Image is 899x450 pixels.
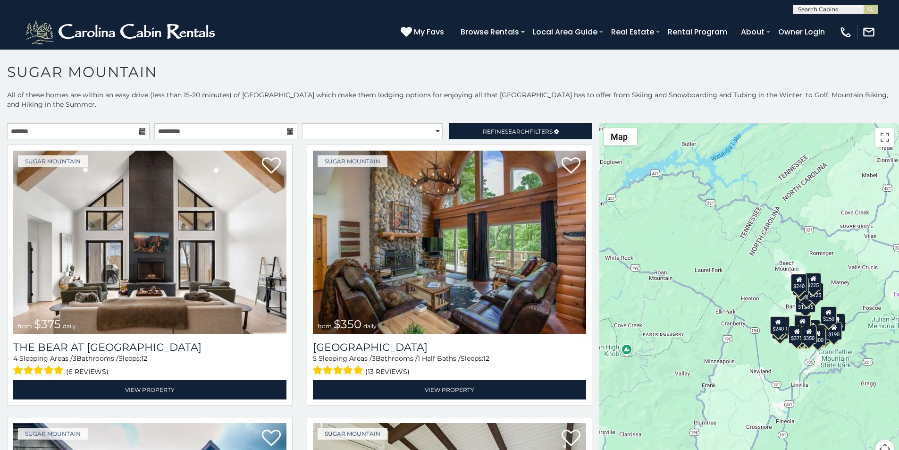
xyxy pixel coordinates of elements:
span: My Favs [414,26,444,38]
span: 12 [483,354,489,363]
a: Sugar Mountain [18,428,88,440]
span: (13 reviews) [365,365,410,378]
span: 5 [313,354,317,363]
a: Add to favorites [262,156,281,176]
div: Sleeping Areas / Bathrooms / Sleeps: [313,354,586,378]
div: $200 [804,320,820,338]
div: $190 [826,322,842,340]
a: Add to favorites [262,429,281,449]
div: $375 [789,326,805,344]
a: View Property [313,380,586,399]
div: $195 [815,325,831,343]
a: Sugar Mountain [318,428,387,440]
h3: The Bear At Sugar Mountain [13,341,286,354]
a: View Property [13,380,286,399]
span: daily [63,323,76,330]
img: Grouse Moor Lodge [313,151,586,334]
div: $240 [770,316,786,334]
span: $375 [34,317,61,331]
span: from [318,323,332,330]
img: mail-regular-white.png [862,25,875,39]
a: The Bear At [GEOGRAPHIC_DATA] [13,341,286,354]
span: daily [363,323,377,330]
div: $125 [807,283,823,301]
div: $240 [791,274,807,292]
img: phone-regular-white.png [839,25,852,39]
div: $250 [821,306,837,324]
span: 12 [141,354,147,363]
span: Map [611,132,628,142]
div: $1,095 [796,295,815,313]
span: Refine Filters [483,128,553,135]
button: Change map style [604,128,637,145]
a: Grouse Moor Lodge from $350 daily [313,151,586,334]
h3: Grouse Moor Lodge [313,341,586,354]
a: Add to favorites [562,156,580,176]
span: (6 reviews) [66,365,109,378]
a: Browse Rentals [456,24,524,40]
span: from [18,323,32,330]
div: $155 [829,314,845,331]
a: Owner Login [773,24,830,40]
button: Toggle fullscreen view [875,128,894,147]
img: The Bear At Sugar Mountain [13,151,286,334]
img: White-1-2.png [24,18,219,46]
span: Search [505,128,529,135]
div: $300 [795,315,811,333]
a: Sugar Mountain [18,155,88,167]
div: Sleeping Areas / Bathrooms / Sleeps: [13,354,286,378]
span: 3 [73,354,76,363]
a: Sugar Mountain [318,155,387,167]
span: $350 [334,317,361,331]
a: [GEOGRAPHIC_DATA] [313,341,586,354]
a: Real Estate [606,24,659,40]
span: 3 [372,354,376,363]
a: My Favs [401,26,446,38]
a: About [736,24,769,40]
a: Local Area Guide [528,24,602,40]
div: $350 [801,326,817,344]
a: Rental Program [663,24,732,40]
div: $190 [794,314,810,332]
div: $225 [806,273,822,291]
a: Add to favorites [562,429,580,449]
div: $500 [810,328,826,346]
a: The Bear At Sugar Mountain from $375 daily [13,151,286,334]
a: RefineSearchFilters [449,123,592,139]
span: 4 [13,354,17,363]
span: 1 Half Baths / [418,354,461,363]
